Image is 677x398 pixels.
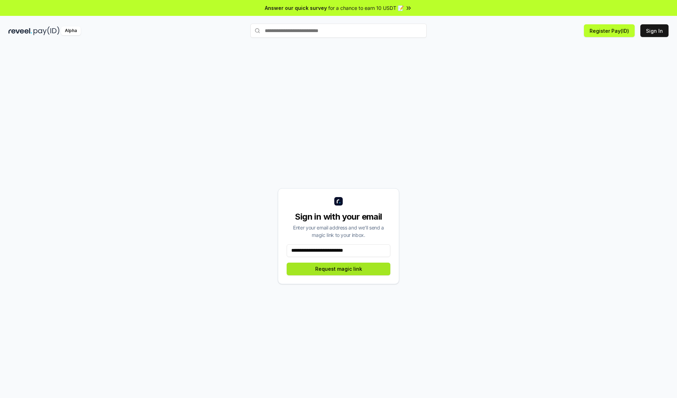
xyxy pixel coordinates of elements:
div: Sign in with your email [287,211,390,222]
img: logo_small [334,197,343,206]
div: Enter your email address and we’ll send a magic link to your inbox. [287,224,390,239]
button: Request magic link [287,263,390,275]
img: reveel_dark [8,26,32,35]
button: Sign In [640,24,669,37]
span: for a chance to earn 10 USDT 📝 [328,4,404,12]
span: Answer our quick survey [265,4,327,12]
div: Alpha [61,26,81,35]
img: pay_id [33,26,60,35]
button: Register Pay(ID) [584,24,635,37]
